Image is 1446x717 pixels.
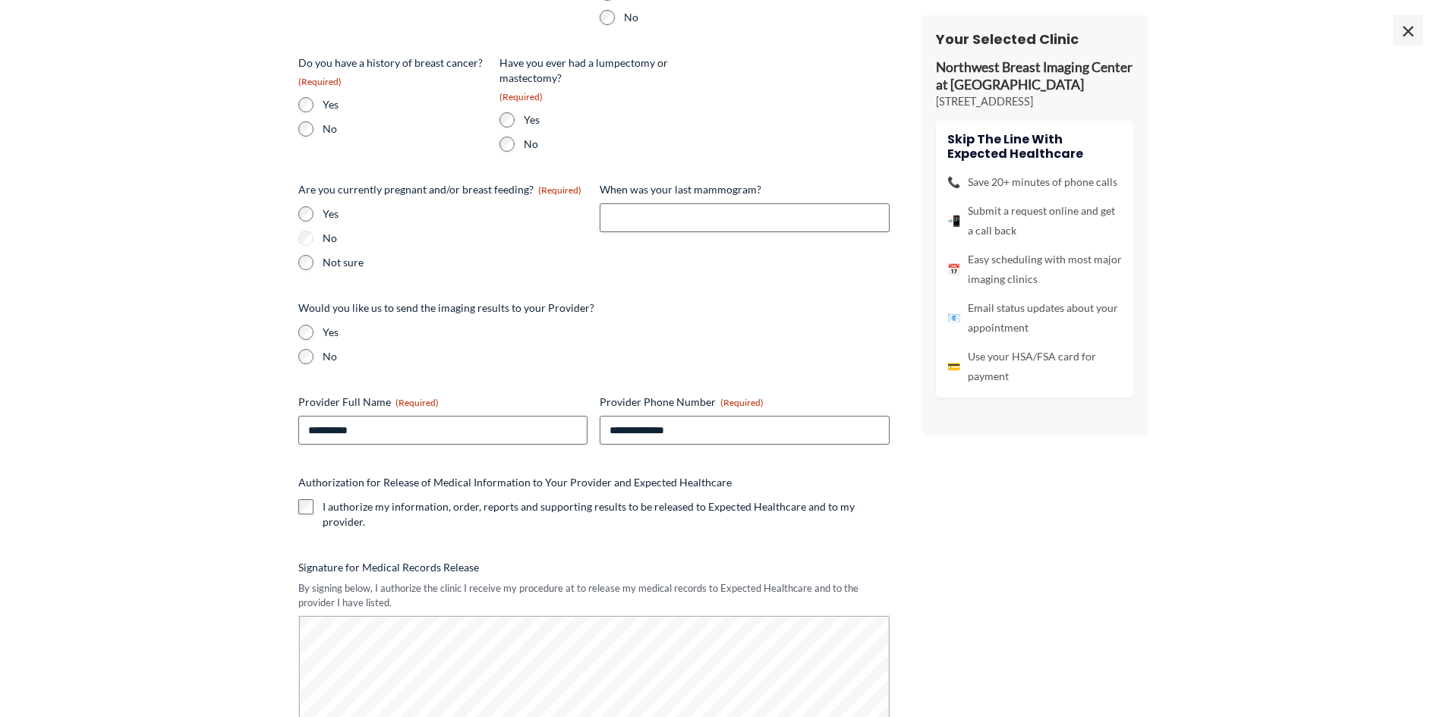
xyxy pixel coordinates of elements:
[323,255,588,270] label: Not sure
[298,300,594,316] legend: Would you like us to send the imaging results to your Provider?
[936,94,1133,109] p: [STREET_ADDRESS]
[947,250,1122,289] li: Easy scheduling with most major imaging clinics
[947,259,960,279] span: 📅
[323,499,890,530] label: I authorize my information, order, reports and supporting results to be released to Expected Heal...
[936,59,1133,94] p: Northwest Breast Imaging Center at [GEOGRAPHIC_DATA]
[1393,15,1423,46] span: ×
[947,357,960,376] span: 💳
[323,206,588,222] label: Yes
[524,112,688,127] label: Yes
[538,184,581,196] span: (Required)
[323,325,890,340] label: Yes
[947,347,1122,386] li: Use your HSA/FSA card for payment
[600,182,890,197] label: When was your last mammogram?
[298,475,732,490] legend: Authorization for Release of Medical Information to Your Provider and Expected Healthcare
[298,560,890,575] label: Signature for Medical Records Release
[298,581,890,609] div: By signing below, I authorize the clinic I receive my procedure at to release my medical records ...
[499,55,688,103] legend: Have you ever had a lumpectomy or mastectomy?
[624,10,789,25] label: No
[720,397,764,408] span: (Required)
[298,55,487,88] legend: Do you have a history of breast cancer?
[947,201,1122,241] li: Submit a request online and get a call back
[499,91,543,102] span: (Required)
[947,172,960,192] span: 📞
[323,97,487,112] label: Yes
[947,298,1122,338] li: Email status updates about your appointment
[298,395,588,410] label: Provider Full Name
[323,349,890,364] label: No
[524,137,688,152] label: No
[947,211,960,231] span: 📲
[323,121,487,137] label: No
[947,172,1122,192] li: Save 20+ minutes of phone calls
[395,397,439,408] span: (Required)
[600,395,890,410] label: Provider Phone Number
[947,308,960,328] span: 📧
[947,132,1122,161] h4: Skip the line with Expected Healthcare
[298,182,581,197] legend: Are you currently pregnant and/or breast feeding?
[298,76,342,87] span: (Required)
[936,30,1133,48] h3: Your Selected Clinic
[323,231,588,246] label: No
